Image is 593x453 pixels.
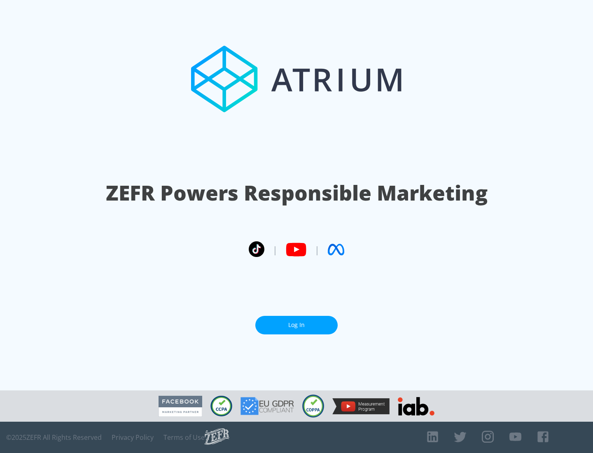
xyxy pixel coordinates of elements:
img: Facebook Marketing Partner [159,396,202,417]
a: Log In [255,316,338,334]
span: | [315,243,320,256]
img: IAB [398,397,434,416]
a: Terms of Use [163,433,205,441]
img: CCPA Compliant [210,396,232,416]
span: | [273,243,278,256]
img: COPPA Compliant [302,395,324,418]
a: Privacy Policy [112,433,154,441]
img: YouTube Measurement Program [332,398,390,414]
img: GDPR Compliant [240,397,294,415]
span: © 2025 ZEFR All Rights Reserved [6,433,102,441]
h1: ZEFR Powers Responsible Marketing [106,179,488,207]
